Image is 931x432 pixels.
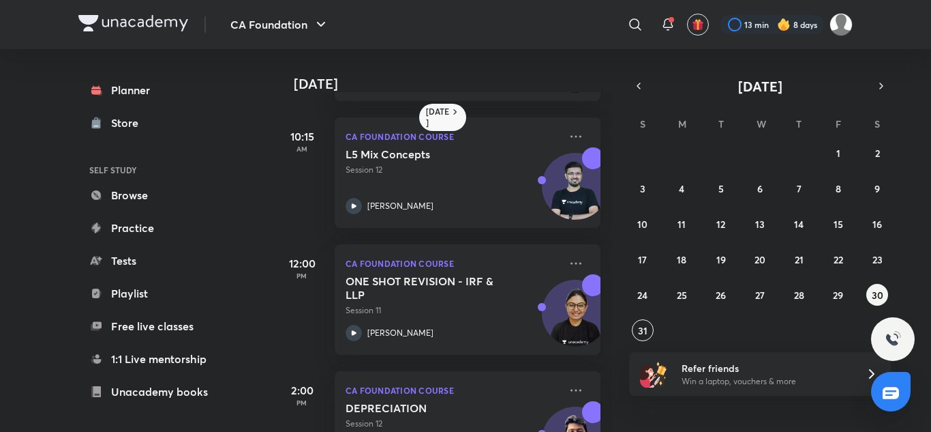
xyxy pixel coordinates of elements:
img: avatar [692,18,704,31]
abbr: August 25, 2025 [677,289,687,302]
h6: Refer friends [682,361,849,375]
button: [DATE] [648,76,872,96]
button: August 30, 2025 [866,284,888,306]
a: Practice [78,214,236,242]
button: August 21, 2025 [788,248,810,270]
abbr: August 20, 2025 [754,253,765,266]
abbr: August 24, 2025 [637,289,647,302]
abbr: August 7, 2025 [797,182,802,195]
abbr: August 22, 2025 [834,253,843,266]
abbr: August 19, 2025 [716,253,726,266]
abbr: August 26, 2025 [716,289,726,302]
button: August 17, 2025 [632,248,654,270]
button: August 6, 2025 [749,177,771,199]
abbr: August 2, 2025 [875,147,880,160]
p: CA Foundation Course [346,255,560,272]
a: Tests [78,247,236,274]
button: August 20, 2025 [749,248,771,270]
button: August 24, 2025 [632,284,654,306]
abbr: August 13, 2025 [755,218,765,231]
button: August 18, 2025 [671,248,692,270]
a: Unacademy books [78,378,236,405]
p: CA Foundation Course [346,128,560,145]
button: August 8, 2025 [827,177,849,199]
button: August 5, 2025 [710,177,732,199]
abbr: August 16, 2025 [872,218,882,231]
abbr: Monday [678,117,686,130]
p: PM [275,399,329,407]
h5: ONE SHOT REVISION - IRF & LLP [346,274,515,302]
abbr: August 5, 2025 [718,182,724,195]
h5: DEPRECIATION [346,401,515,415]
button: August 26, 2025 [710,284,732,306]
abbr: Thursday [796,117,802,130]
button: August 9, 2025 [866,177,888,199]
button: August 13, 2025 [749,213,771,235]
abbr: August 1, 2025 [836,147,840,160]
button: August 15, 2025 [827,213,849,235]
abbr: August 8, 2025 [836,182,841,195]
h5: 2:00 [275,382,329,399]
div: Store [111,115,147,131]
h6: [DATE] [426,106,450,128]
abbr: August 28, 2025 [794,289,804,302]
abbr: August 12, 2025 [716,218,725,231]
button: August 16, 2025 [866,213,888,235]
button: August 31, 2025 [632,319,654,341]
abbr: Wednesday [757,117,766,130]
abbr: August 21, 2025 [795,253,804,266]
button: August 3, 2025 [632,177,654,199]
button: August 4, 2025 [671,177,692,199]
a: Free live classes [78,313,236,340]
h4: [DATE] [294,76,614,92]
button: August 25, 2025 [671,284,692,306]
h5: L5 Mix Concepts [346,147,515,161]
abbr: August 23, 2025 [872,253,883,266]
p: [PERSON_NAME] [367,327,433,339]
img: Avatar [543,287,608,353]
img: Company Logo [78,15,188,31]
abbr: August 11, 2025 [677,218,686,231]
button: August 22, 2025 [827,248,849,270]
abbr: August 17, 2025 [638,253,647,266]
p: AM [275,145,329,153]
button: August 14, 2025 [788,213,810,235]
button: August 2, 2025 [866,142,888,164]
button: August 1, 2025 [827,142,849,164]
button: August 29, 2025 [827,284,849,306]
span: [DATE] [738,77,782,96]
p: PM [275,272,329,280]
button: August 7, 2025 [788,177,810,199]
abbr: August 30, 2025 [872,289,883,302]
abbr: August 31, 2025 [638,324,647,337]
a: Store [78,109,236,136]
abbr: August 9, 2025 [874,182,880,195]
a: Playlist [78,280,236,307]
h5: 10:15 [275,128,329,145]
abbr: August 27, 2025 [755,289,765,302]
abbr: Saturday [874,117,880,130]
p: Session 11 [346,304,560,317]
button: avatar [687,14,709,35]
abbr: August 14, 2025 [794,218,804,231]
a: 1:1 Live mentorship [78,345,236,373]
abbr: August 15, 2025 [834,218,843,231]
abbr: Tuesday [718,117,724,130]
a: Browse [78,182,236,209]
p: Win a laptop, vouchers & more [682,375,849,388]
p: [PERSON_NAME] [367,200,433,212]
button: August 11, 2025 [671,213,692,235]
button: August 27, 2025 [749,284,771,306]
p: CA Foundation Course [346,382,560,399]
a: Planner [78,76,236,104]
abbr: Friday [836,117,841,130]
img: Avatar [543,160,608,226]
img: ttu [885,331,901,347]
abbr: August 29, 2025 [833,289,843,302]
abbr: August 6, 2025 [757,182,763,195]
img: ansh jain [829,13,853,36]
img: streak [777,18,791,31]
h6: SELF STUDY [78,158,236,182]
a: Company Logo [78,15,188,35]
abbr: August 10, 2025 [637,218,647,231]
